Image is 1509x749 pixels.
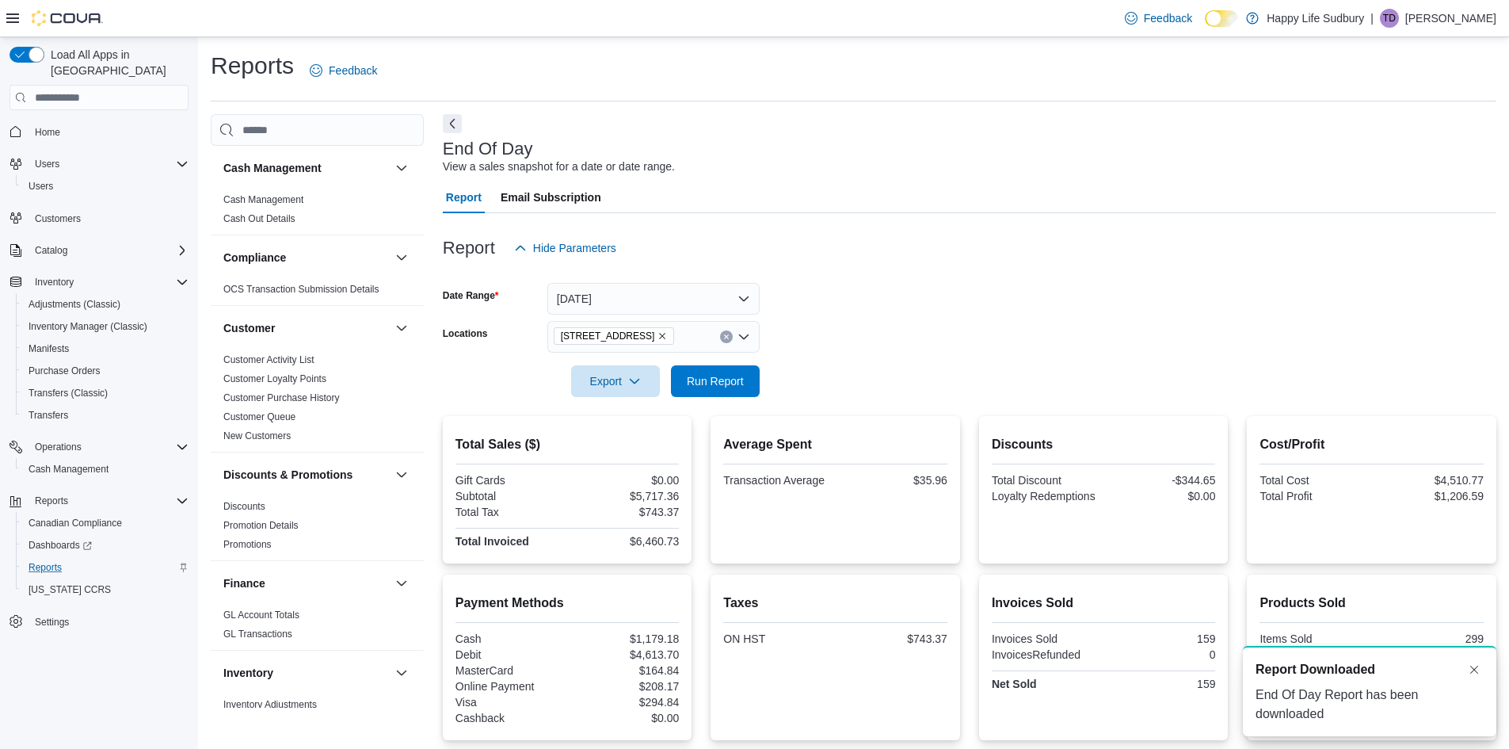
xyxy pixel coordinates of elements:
input: Dark Mode [1205,10,1238,27]
span: Run Report [687,373,744,389]
div: $0.00 [570,474,679,487]
div: Total Cost [1259,474,1368,487]
button: Adjustments (Classic) [16,293,195,315]
span: Customer Queue [223,411,295,423]
a: Inventory Adjustments [223,699,317,710]
a: GL Transactions [223,629,292,640]
button: Customers [3,207,195,230]
div: $743.37 [570,506,679,518]
span: Customers [29,208,189,228]
span: Transfers [29,409,68,422]
span: Inventory Adjustments [223,698,317,711]
p: [PERSON_NAME] [1405,9,1496,28]
div: $4,613.70 [570,648,679,661]
span: Purchase Orders [22,361,189,380]
button: Open list of options [737,331,750,343]
button: Manifests [16,338,195,360]
div: Cash [455,632,564,645]
div: $1,179.18 [570,632,679,645]
span: Transfers (Classic) [22,384,189,403]
h3: End Of Day [443,139,533,159]
span: Inventory [35,276,74,289]
span: Cash Management [223,193,303,206]
div: Gift Cards [455,474,564,487]
button: Home [3,120,195,143]
span: Operations [35,441,82,453]
div: -$344.65 [1107,474,1215,487]
button: Inventory Manager (Classic) [16,315,195,338]
a: Canadian Compliance [22,514,128,533]
button: Users [16,175,195,197]
div: $4,510.77 [1375,474,1484,487]
div: Customer [211,350,424,452]
span: Customers [35,212,81,225]
button: Catalog [29,241,74,260]
span: Reports [22,558,189,577]
button: Catalog [3,239,195,262]
button: Inventory [392,663,411,682]
h2: Invoices Sold [992,594,1216,613]
span: Promotions [223,538,272,551]
span: Canadian Compliance [22,514,189,533]
div: $0.00 [570,712,679,724]
button: Cash Management [16,458,195,480]
h3: Customer [223,320,275,336]
button: Remove 42 Lakeshore Dr, North Bay from selection in this group [657,331,667,341]
a: Promotion Details [223,520,299,531]
button: Discounts & Promotions [392,465,411,484]
span: Transfers (Classic) [29,387,108,399]
a: GL Account Totals [223,610,299,621]
div: Finance [211,606,424,650]
h3: Finance [223,575,265,591]
button: Clear input [720,331,733,343]
a: Feedback [303,55,383,86]
a: Customer Activity List [223,354,314,365]
a: Dashboards [16,534,195,556]
h3: Discounts & Promotions [223,467,352,483]
span: Export [581,365,650,397]
button: Inventory [223,665,389,681]
button: Operations [3,436,195,458]
div: $743.37 [839,632,947,645]
button: Export [571,365,660,397]
span: Feedback [1144,10,1192,26]
button: Users [29,155,66,174]
div: Cash Management [211,190,424,235]
span: Customer Purchase History [223,392,340,404]
span: Feedback [329,63,377,78]
span: Customer Loyalty Points [223,373,326,385]
div: $35.96 [839,474,947,487]
div: Invoices Sold [992,632,1100,645]
h3: Compliance [223,250,286,266]
span: Inventory [29,273,189,292]
span: Promotion Details [223,519,299,532]
div: Visa [455,696,564,709]
div: $294.84 [570,696,679,709]
button: Finance [223,575,389,591]
span: OCS Transaction Submission Details [223,283,379,296]
nav: Complex example [10,113,189,674]
a: Feedback [1118,2,1198,34]
span: Catalog [29,241,189,260]
a: Customer Queue [223,411,295,422]
span: Operations [29,438,189,457]
span: Home [35,126,60,139]
span: GL Transactions [223,628,292,640]
span: Settings [29,612,189,632]
div: Total Profit [1259,490,1368,503]
span: Manifests [29,342,69,355]
div: 0 [1107,648,1215,661]
div: Subtotal [455,490,564,503]
a: New Customers [223,430,291,441]
span: TD [1383,9,1396,28]
a: Promotions [223,539,272,550]
button: Next [443,114,462,133]
button: [DATE] [547,283,760,315]
button: Dismiss toast [1465,660,1484,679]
h2: Cost/Profit [1259,435,1484,454]
div: 159 [1107,632,1215,645]
span: Users [29,180,53,193]
a: Manifests [22,339,75,358]
span: Users [22,177,189,196]
button: Inventory [29,273,80,292]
